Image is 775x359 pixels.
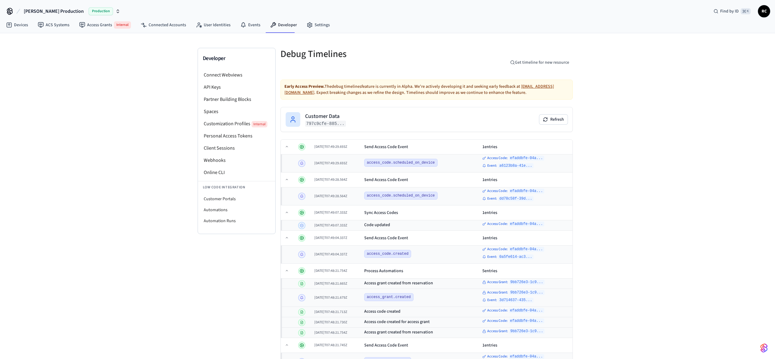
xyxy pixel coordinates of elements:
[89,7,113,15] span: Production
[482,189,544,194] button: Access Code: efaddbfe-04a...
[509,354,544,359] code: efaddbfe-04a...
[198,194,275,204] li: Customer Portals
[487,156,508,161] span: Access Code :
[482,254,534,259] button: Event: 0a5fe614-ac3...
[482,318,544,323] button: Access Code: efaddbfe-04a...
[487,298,497,303] span: Event :
[198,181,275,194] li: Low Code Integration
[198,154,275,166] li: Webhooks
[364,222,390,228] h3: Code updated
[235,20,265,30] a: Events
[364,268,403,274] div: Process Automations
[720,8,739,14] span: Find by ID
[305,112,340,121] h2: Customer Data
[198,204,275,215] li: Automations
[198,105,275,118] li: Spaces
[364,329,433,335] h3: Access grant created from reservation
[759,6,770,17] span: RC
[487,247,508,252] span: Access Code :
[136,20,191,30] a: Connected Accounts
[709,6,756,17] div: Find by ID⌘ K
[482,210,570,216] div: 1 entries
[198,69,275,81] li: Connect Webviews
[314,236,359,240] div: [DATE]T07:49:04.337Z
[482,247,544,252] button: Access Code: efaddbfe-04a...
[487,280,508,285] span: Access Grant :
[482,163,534,168] button: Event: a6123b8a-41e...
[487,308,508,313] span: Access Code :
[314,268,359,273] div: [DATE]T07:48:21.754Z
[498,254,534,259] code: 0a5fe614-ac3...
[198,118,275,130] li: Customization Profiles
[312,187,362,205] td: [DATE]T07:49:28.564Z
[252,121,267,127] span: Internal
[314,343,359,348] div: [DATE]T07:48:21.745Z
[364,177,408,183] div: Send Access Code Event
[482,235,570,241] div: 1 entries
[487,189,508,194] span: Access Code :
[482,298,534,303] button: Event: 3d714637-435...
[509,308,544,313] code: efaddbfe-04a...
[280,80,573,100] div: The debug timelines feature is currently in Alpha. We're actively developing it and seeking early...
[498,298,534,303] code: 3d714637-435...
[487,290,508,295] span: Access Grant :
[482,354,544,359] button: Access Code: efaddbfe-04a...
[509,290,544,295] code: 9bb726e3-1c9...
[487,196,497,201] span: Event :
[114,21,131,29] span: Internal
[1,20,33,30] a: Devices
[364,192,438,200] span: access_code.scheduled_on_device
[482,308,544,313] button: Access Code: efaddbfe-04a...
[280,48,390,60] h5: Debug Timelines
[312,279,362,289] td: [DATE]T07:48:21.665Z
[482,144,570,150] div: 1 entries
[364,293,414,301] span: access_grant.created
[198,142,275,154] li: Client Sessions
[487,222,508,226] span: Access Code :
[284,84,554,96] a: [EMAIL_ADDRESS][DOMAIN_NAME]
[482,268,570,274] div: 5 entries
[364,250,411,258] span: access_code.created
[482,196,534,201] button: Event: dd78c58f-39d...
[498,196,534,201] code: dd78c58f-39d...
[509,247,544,252] code: efaddbfe-04a...
[191,20,235,30] a: User Identities
[312,307,362,317] td: [DATE]T07:48:21.713Z
[302,20,335,30] a: Settings
[198,130,275,142] li: Personal Access Tokens
[482,177,570,183] div: 1 entries
[509,280,544,285] code: 9bb726e3-1c9...
[312,317,362,328] td: [DATE]T07:48:21.730Z
[198,215,275,226] li: Automation Runs
[364,308,400,315] h3: Access code created
[487,318,508,323] span: Access Code :
[364,159,438,167] span: access_code.scheduled_on_device
[509,222,544,226] code: efaddbfe-04a...
[482,156,544,161] button: Access Code: efaddbfe-04a...
[198,81,275,93] li: API Keys
[482,342,570,348] div: 1 entries
[198,166,275,179] li: Online CLI
[482,280,544,285] button: Access Grant: 9bb726e3-1c9...
[312,155,362,172] td: [DATE]T07:49:29.693Z
[364,144,408,150] div: Send Access Code Event
[506,58,573,67] button: Get timeline for new resource
[314,144,359,149] div: [DATE]T07:49:29.693Z
[312,220,362,231] td: [DATE]T07:49:07.333Z
[760,343,768,353] img: SeamLogoGradient.69752ec5.svg
[265,20,302,30] a: Developer
[509,156,544,161] code: efaddbfe-04a...
[741,8,751,14] span: ⌘ K
[312,328,362,338] td: [DATE]T07:48:21.754Z
[482,222,544,226] button: Access Code: efaddbfe-04a...
[364,235,408,241] div: Send Access Code Event
[33,20,74,30] a: ACS Systems
[758,5,770,17] button: RC
[314,177,359,182] div: [DATE]T07:49:28.564Z
[314,210,359,215] div: [DATE]T07:49:07.333Z
[487,254,497,259] span: Event :
[198,93,275,105] li: Partner Building Blocks
[24,8,84,15] span: [PERSON_NAME] Production
[487,163,497,168] span: Event :
[203,54,270,63] h3: Developer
